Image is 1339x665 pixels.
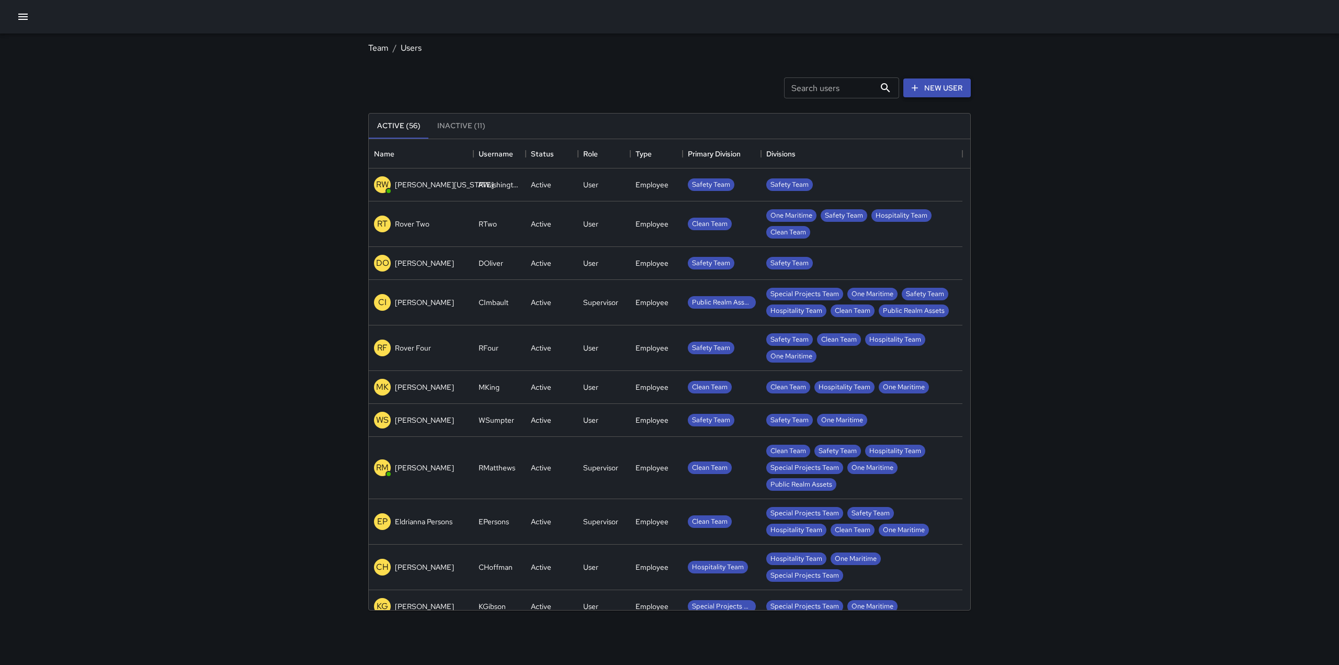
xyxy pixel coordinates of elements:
[395,382,454,392] p: [PERSON_NAME]
[865,446,925,456] span: Hospitality Team
[766,289,843,299] span: Special Projects Team
[583,297,618,308] div: Supervisor
[401,42,422,53] a: Users
[583,258,598,268] div: User
[766,480,836,490] span: Public Realm Assets
[902,289,948,299] span: Safety Team
[376,414,389,426] p: WS
[766,228,810,238] span: Clean Team
[688,415,734,425] span: Safety Team
[583,219,598,229] div: User
[479,219,497,229] div: RTwo
[531,139,554,168] div: Status
[395,562,454,572] p: [PERSON_NAME]
[688,139,741,168] div: Primary Division
[636,516,668,527] div: Employee
[831,306,875,316] span: Clean Team
[688,180,734,190] span: Safety Team
[479,179,520,190] div: RWashington
[636,415,668,425] div: Employee
[377,342,388,354] p: RF
[395,343,431,353] p: Rover Four
[583,562,598,572] div: User
[766,352,816,362] span: One Maritime
[479,343,498,353] div: RFour
[429,114,494,139] button: Inactive (11)
[636,601,668,612] div: Employee
[531,179,551,190] div: Active
[688,602,756,612] span: Special Projects Team
[531,415,551,425] div: Active
[376,178,389,191] p: RW
[376,381,389,393] p: MK
[766,525,826,535] span: Hospitality Team
[766,509,843,519] span: Special Projects Team
[479,297,508,308] div: CImbault
[688,463,732,473] span: Clean Team
[531,219,551,229] div: Active
[903,78,971,98] a: New User
[479,139,513,168] div: Username
[583,601,598,612] div: User
[688,219,732,229] span: Clean Team
[817,335,861,345] span: Clean Team
[531,258,551,268] div: Active
[583,179,598,190] div: User
[688,517,732,527] span: Clean Team
[688,343,734,353] span: Safety Team
[636,139,652,168] div: Type
[879,306,949,316] span: Public Realm Assets
[766,139,796,168] div: Divisions
[814,446,861,456] span: Safety Team
[377,218,388,230] p: RT
[636,179,668,190] div: Employee
[368,42,389,53] a: Team
[761,139,962,168] div: Divisions
[879,525,929,535] span: One Maritime
[636,297,668,308] div: Employee
[766,446,810,456] span: Clean Team
[636,258,668,268] div: Employee
[630,139,683,168] div: Type
[688,382,732,392] span: Clean Team
[583,139,598,168] div: Role
[683,139,761,168] div: Primary Division
[395,516,452,527] p: Eldrianna Persons
[479,601,506,612] div: KGibson
[526,139,578,168] div: Status
[766,571,843,581] span: Special Projects Team
[879,382,929,392] span: One Maritime
[583,382,598,392] div: User
[377,515,388,528] p: EP
[395,219,429,229] p: Rover Two
[766,602,843,612] span: Special Projects Team
[636,463,668,473] div: Employee
[531,516,551,527] div: Active
[479,382,500,392] div: MKing
[531,297,551,308] div: Active
[766,382,810,392] span: Clean Team
[688,258,734,268] span: Safety Team
[531,463,551,473] div: Active
[374,139,394,168] div: Name
[531,343,551,353] div: Active
[369,114,429,139] button: Active (56)
[847,602,898,612] span: One Maritime
[766,463,843,473] span: Special Projects Team
[395,258,454,268] p: [PERSON_NAME]
[766,415,813,425] span: Safety Team
[395,297,454,308] p: [PERSON_NAME]
[847,509,894,519] span: Safety Team
[688,298,756,308] span: Public Realm Assets
[636,343,668,353] div: Employee
[479,562,513,572] div: CHoffman
[847,463,898,473] span: One Maritime
[688,562,748,572] span: Hospitality Team
[578,139,630,168] div: Role
[814,382,875,392] span: Hospitality Team
[636,382,668,392] div: Employee
[531,562,551,572] div: Active
[376,561,389,573] p: CH
[395,179,494,190] p: [PERSON_NAME][US_STATE]
[473,139,526,168] div: Username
